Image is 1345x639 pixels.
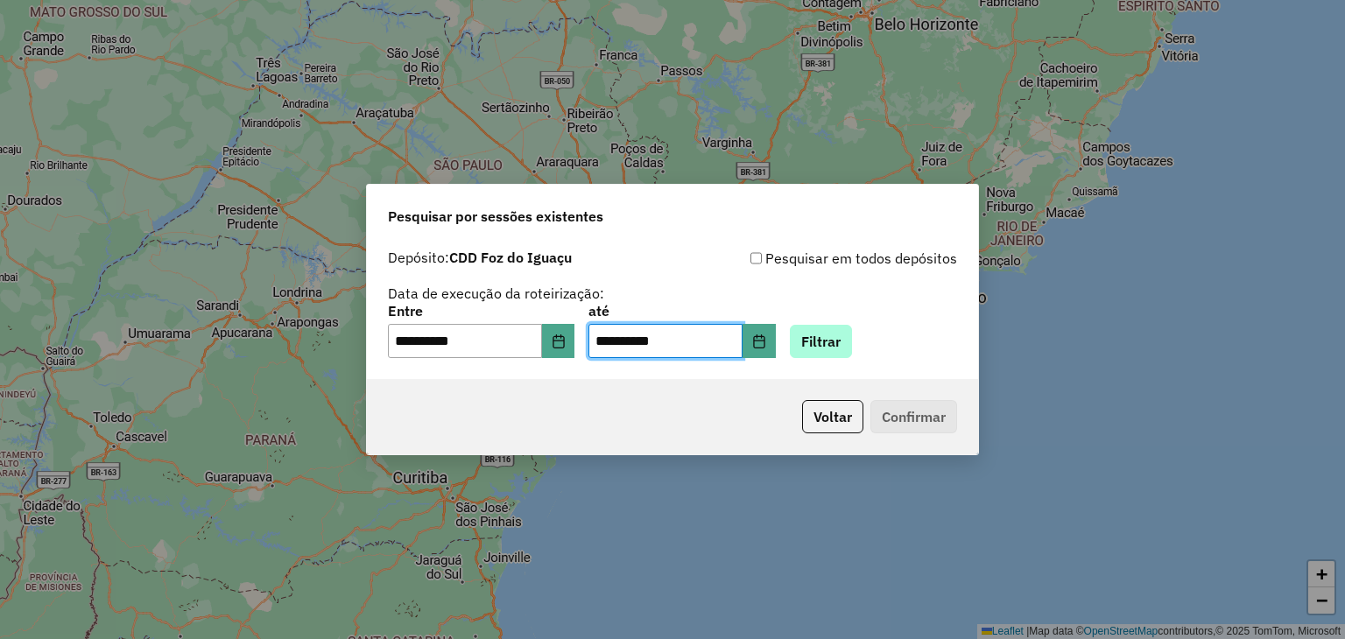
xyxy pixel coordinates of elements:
[388,300,574,321] label: Entre
[802,400,863,433] button: Voltar
[388,247,572,268] label: Depósito:
[388,283,604,304] label: Data de execução da roteirização:
[790,325,852,358] button: Filtrar
[449,249,572,266] strong: CDD Foz do Iguaçu
[588,300,775,321] label: até
[672,248,957,269] div: Pesquisar em todos depósitos
[388,206,603,227] span: Pesquisar por sessões existentes
[743,324,776,359] button: Choose Date
[542,324,575,359] button: Choose Date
